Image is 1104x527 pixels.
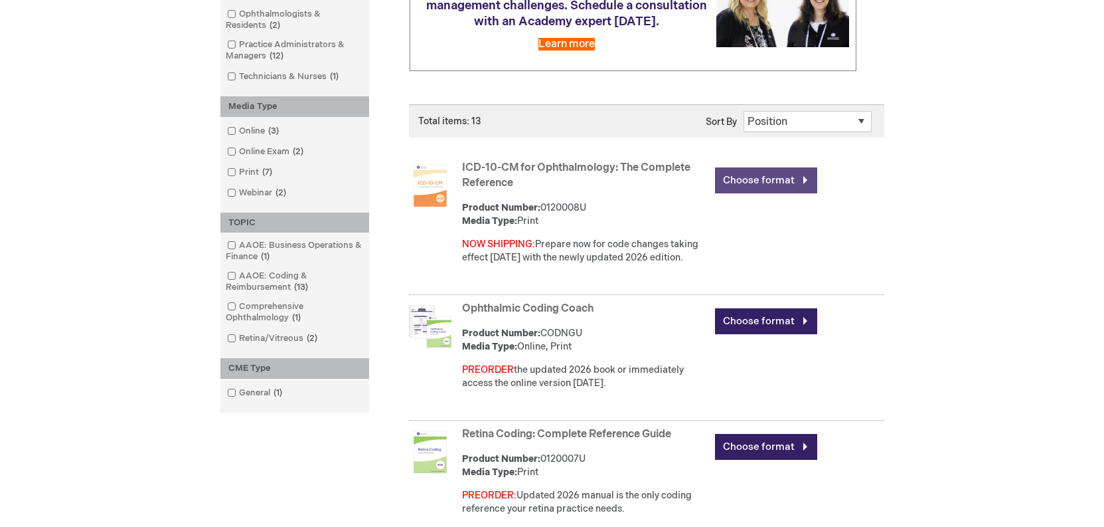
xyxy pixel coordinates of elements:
[715,434,817,460] a: Choose format
[462,364,708,390] div: the updated 2026 book or immediately access the online version [DATE].
[220,96,369,117] div: Media Type
[462,489,708,516] p: Updated 2026 manual is the only coding reference your retina practice needs.
[266,20,283,31] span: 2
[409,431,451,473] img: Retina Coding: Complete Reference Guide
[706,116,737,128] label: Sort By
[462,453,708,479] div: 0120007U Print
[224,8,366,32] a: Ophthalmologists & Residents2
[462,238,708,264] div: Prepare now for code changes taking effect [DATE] with the newly updated 2026 edition.
[224,239,366,263] a: AAOE: Business Operations & Finance1
[266,51,287,61] span: 12
[462,302,593,315] a: Ophthalmic Coding Coach
[224,125,284,138] a: Online3
[462,201,708,228] div: 0120008U Print
[462,467,517,478] strong: Media Type:
[303,333,321,344] span: 2
[538,38,595,51] a: Learn more
[220,358,369,379] div: CME Type
[462,428,671,441] a: Retina Coding: Complete Reference Guide
[224,166,277,179] a: Print7
[265,126,282,136] span: 3
[409,164,451,207] img: ICD-10-CM for Ophthalmology: The Complete Reference
[272,187,289,198] span: 2
[258,251,273,262] span: 1
[289,146,307,157] span: 2
[224,187,291,199] a: Webinar2
[462,328,540,339] strong: Product Number:
[715,308,817,334] a: Choose format
[462,490,516,501] font: PREORDER:
[462,364,514,375] font: PREORDER
[418,116,481,127] span: Total items: 13
[224,270,366,294] a: AAOE: Coding & Reimbursement13
[224,39,366,62] a: Practice Administrators & Managers12
[289,312,304,323] span: 1
[462,202,540,213] strong: Product Number:
[462,161,690,189] a: ICD-10-CM for Ophthalmology: The Complete Reference
[327,71,342,82] span: 1
[224,300,366,324] a: Comprehensive Ophthalmology1
[409,305,451,348] img: Ophthalmic Coding Coach
[291,282,311,292] span: 13
[224,387,287,399] a: General1
[220,213,369,233] div: TOPIC
[224,70,344,83] a: Technicians & Nurses1
[224,332,323,345] a: Retina/Vitreous2
[224,146,309,158] a: Online Exam2
[462,327,708,354] div: CODNGU Online, Print
[715,167,817,193] a: Choose format
[462,239,535,250] font: NOW SHIPPING:
[270,387,285,398] span: 1
[462,215,517,227] strong: Media Type:
[462,453,540,465] strong: Product Number:
[462,341,517,352] strong: Media Type:
[259,167,276,177] span: 7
